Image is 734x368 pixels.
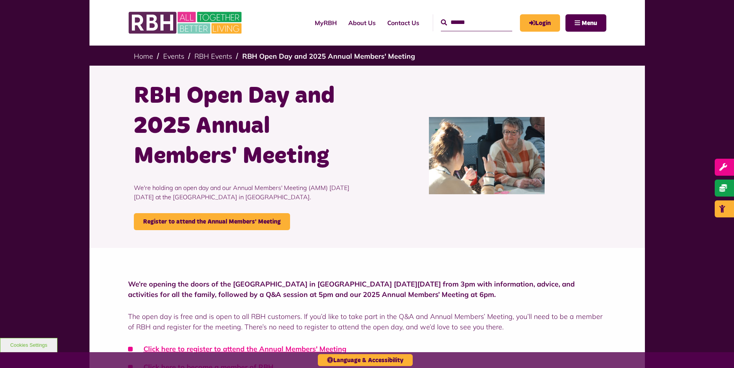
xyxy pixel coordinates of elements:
img: RBH [128,8,244,38]
a: Click here to register to attend the Annual Members' Meeting [143,344,346,353]
span: Menu [582,20,597,26]
a: Home [134,52,153,61]
a: RBH Events [194,52,232,61]
a: Contact Us [381,12,425,33]
a: MyRBH [309,12,343,33]
img: IMG 7040 [429,117,545,194]
a: About Us [343,12,381,33]
a: Register to attend the Annual Members' Meeting [134,213,290,230]
a: RBH Open Day and 2025 Annual Members' Meeting [242,52,415,61]
p: We're holding an open day and our Annual Members' Meeting (AMM) [DATE][DATE] at the [GEOGRAPHIC_D... [134,171,361,213]
a: Events [163,52,184,61]
a: MyRBH [520,14,560,32]
p: The open day is free and is open to all RBH customers. If you’d like to take part in the Q&A and ... [128,311,606,332]
button: Language & Accessibility [318,354,413,366]
strong: We’re opening the doors of the [GEOGRAPHIC_DATA] in [GEOGRAPHIC_DATA] [DATE][DATE] from 3pm with ... [128,280,575,299]
h1: RBH Open Day and 2025 Annual Members' Meeting [134,81,361,171]
button: Navigation [565,14,606,32]
iframe: Netcall Web Assistant for live chat [699,333,734,368]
